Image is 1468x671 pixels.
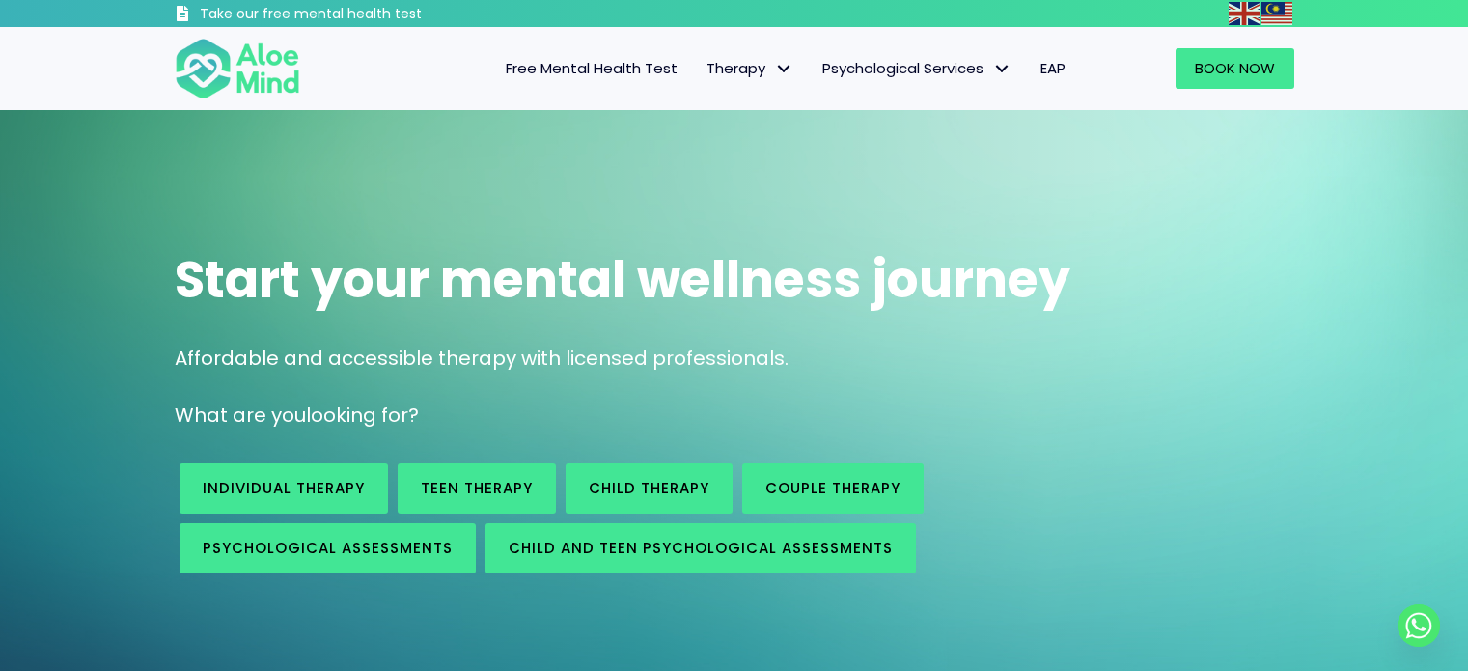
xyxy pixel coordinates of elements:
[306,402,419,429] span: looking for?
[770,55,798,83] span: Therapy: submenu
[1398,604,1440,647] a: Whatsapp
[1195,58,1275,78] span: Book Now
[822,58,1011,78] span: Psychological Services
[421,478,533,498] span: Teen Therapy
[203,538,453,558] span: Psychological assessments
[203,478,365,498] span: Individual therapy
[1261,2,1292,25] img: ms
[706,58,793,78] span: Therapy
[1026,48,1080,89] a: EAP
[692,48,808,89] a: TherapyTherapy: submenu
[325,48,1080,89] nav: Menu
[509,538,893,558] span: Child and Teen Psychological assessments
[742,463,924,514] a: Couple therapy
[1040,58,1066,78] span: EAP
[175,345,1294,373] p: Affordable and accessible therapy with licensed professionals.
[398,463,556,514] a: Teen Therapy
[1229,2,1261,24] a: English
[485,523,916,573] a: Child and Teen Psychological assessments
[180,463,388,514] a: Individual therapy
[491,48,692,89] a: Free Mental Health Test
[506,58,678,78] span: Free Mental Health Test
[988,55,1016,83] span: Psychological Services: submenu
[175,402,306,429] span: What are you
[175,37,300,100] img: Aloe mind Logo
[200,5,525,24] h3: Take our free mental health test
[765,478,900,498] span: Couple therapy
[589,478,709,498] span: Child Therapy
[175,5,525,27] a: Take our free mental health test
[1229,2,1260,25] img: en
[175,244,1070,315] span: Start your mental wellness journey
[180,523,476,573] a: Psychological assessments
[808,48,1026,89] a: Psychological ServicesPsychological Services: submenu
[1176,48,1294,89] a: Book Now
[566,463,733,514] a: Child Therapy
[1261,2,1294,24] a: Malay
